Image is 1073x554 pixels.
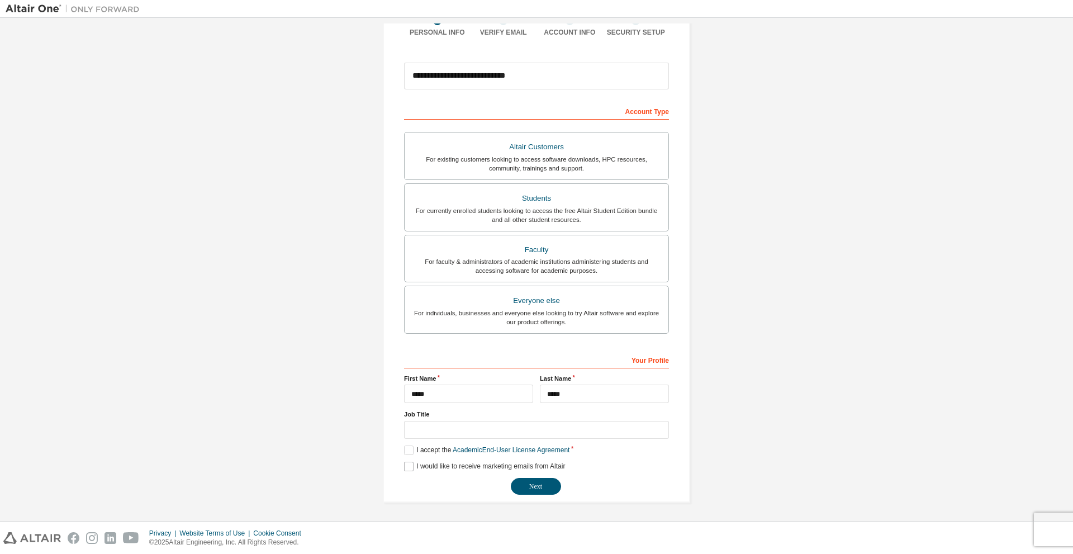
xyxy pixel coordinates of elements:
div: Account Info [536,28,603,37]
div: Verify Email [471,28,537,37]
button: Next [511,478,561,495]
img: youtube.svg [123,532,139,544]
div: Account Type [404,102,669,120]
div: Privacy [149,529,179,538]
label: Last Name [540,374,669,383]
img: Altair One [6,3,145,15]
img: facebook.svg [68,532,79,544]
div: Faculty [411,242,662,258]
p: © 2025 Altair Engineering, Inc. All Rights Reserved. [149,538,308,547]
div: For individuals, businesses and everyone else looking to try Altair software and explore our prod... [411,309,662,326]
div: For existing customers looking to access software downloads, HPC resources, community, trainings ... [411,155,662,173]
div: For faculty & administrators of academic institutions administering students and accessing softwa... [411,257,662,275]
label: I accept the [404,446,569,455]
a: Academic End-User License Agreement [453,446,569,454]
div: Personal Info [404,28,471,37]
img: linkedin.svg [105,532,116,544]
div: Cookie Consent [253,529,307,538]
img: instagram.svg [86,532,98,544]
div: Website Terms of Use [179,529,253,538]
label: First Name [404,374,533,383]
div: Security Setup [603,28,670,37]
div: Everyone else [411,293,662,309]
div: Students [411,191,662,206]
img: altair_logo.svg [3,532,61,544]
div: Your Profile [404,351,669,368]
div: For currently enrolled students looking to access the free Altair Student Edition bundle and all ... [411,206,662,224]
label: Job Title [404,410,669,419]
div: Altair Customers [411,139,662,155]
label: I would like to receive marketing emails from Altair [404,462,565,471]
